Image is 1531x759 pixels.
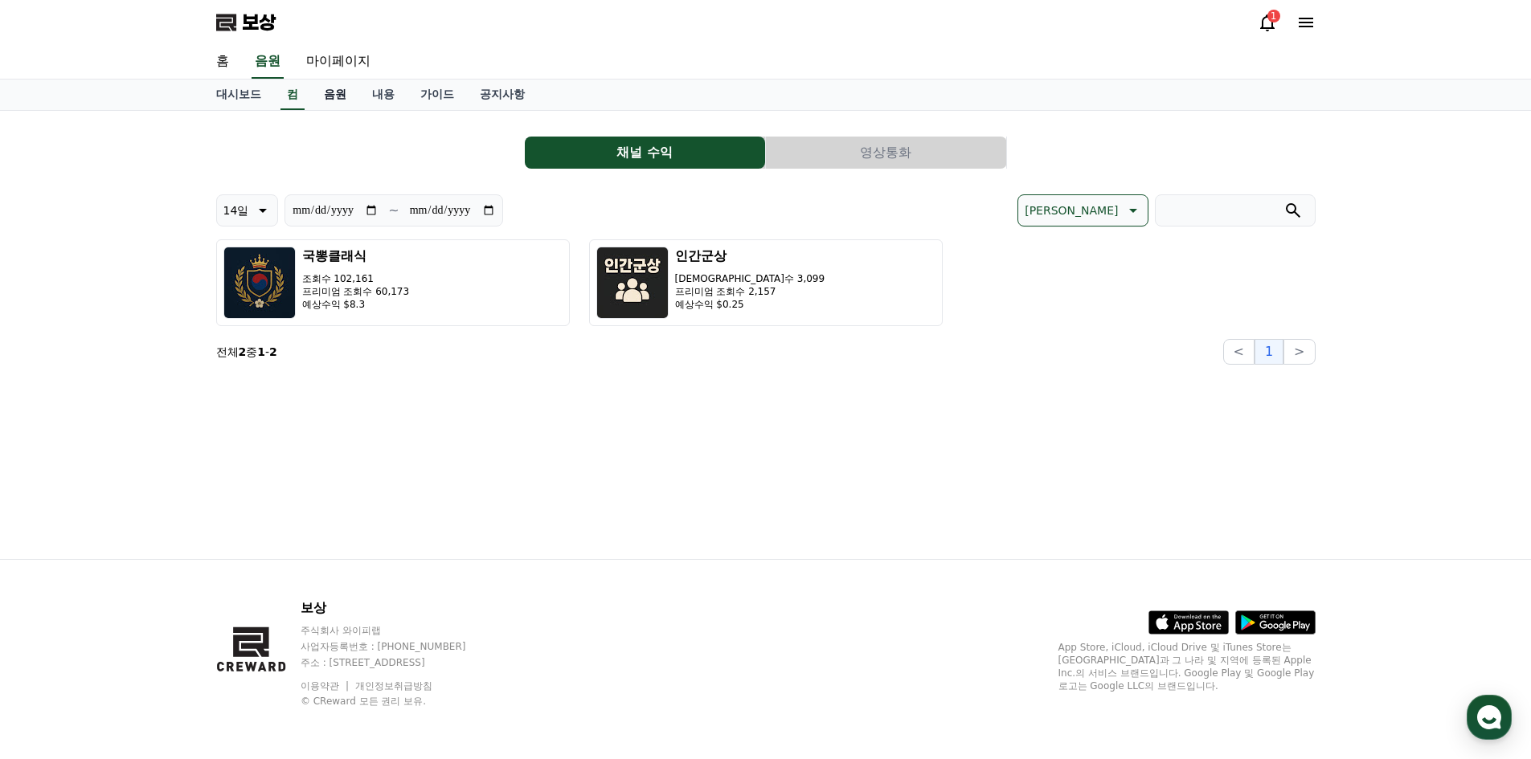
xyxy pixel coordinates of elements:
font: 전체 [216,345,239,358]
font: 홈 [216,53,229,68]
font: 예상수익 $8.3 [302,299,366,310]
a: 공지사항 [467,80,538,110]
button: 인간군상 [DEMOGRAPHIC_DATA]수 3,099 프리미엄 조회수 2,157 예상수익 $0.25 [589,239,943,326]
font: 14일 [223,204,249,217]
font: 2 [269,345,277,358]
a: 이용약관 [301,680,351,692]
a: 가이드 [407,80,467,110]
button: 채널 수익 [525,137,765,169]
span: 설정 [248,533,268,546]
a: 설정 [207,509,309,549]
button: 국뽕클래식 조회수 102,161 프리미엄 조회수 60,173 예상수익 $8.3 [216,239,570,326]
font: 음원 [255,53,280,68]
a: 음원 [252,45,284,79]
font: 대시보드 [216,88,261,100]
font: 2 [239,345,247,358]
button: 14일 [216,194,279,226]
font: App Store, iCloud, iCloud Drive 및 iTunes Store는 [GEOGRAPHIC_DATA]과 그 나라 및 지역에 등록된 Apple Inc.의 서비스... [1058,642,1315,692]
font: ~ [388,202,399,218]
font: 컴 [287,88,298,100]
span: 대화 [147,534,166,547]
img: 인간군상 [596,247,669,319]
button: > [1283,339,1315,365]
font: 조회수 102,161 [302,273,374,284]
a: 컴 [280,80,305,110]
a: 개인정보취급방침 [355,680,432,692]
font: 가이드 [420,88,454,100]
a: 홈 [5,509,106,549]
button: 영상통화 [766,137,1006,169]
font: 음원 [324,88,346,100]
font: 이용약관 [301,680,339,692]
font: 사업자등록번호 : [PHONE_NUMBER] [301,641,466,652]
a: 내용 [359,80,407,110]
button: < [1223,339,1255,365]
a: 1 [1258,13,1277,32]
font: 보상 [301,600,326,615]
font: 국뽕클래식 [302,248,366,263]
font: 주소 : [STREET_ADDRESS] [301,657,425,668]
button: 1 [1255,339,1283,365]
font: 중 [246,345,257,358]
font: 내용 [372,88,395,100]
font: 주식회사 와이피랩 [301,625,381,636]
a: 채널 수익 [525,137,766,169]
font: 채널 수익 [616,145,673,160]
a: 보상 [216,10,276,35]
a: 대화 [106,509,207,549]
font: 예상수익 $0.25 [675,299,744,310]
font: 영상통화 [860,145,911,160]
font: 프리미엄 조회수 60,173 [302,286,410,297]
a: 음원 [311,80,359,110]
a: 홈 [203,45,242,79]
font: 마이페이지 [306,53,370,68]
font: 1 [1271,10,1277,22]
span: 홈 [51,533,60,546]
font: < [1234,344,1244,359]
font: - [265,345,269,358]
font: 1 [257,345,265,358]
font: 프리미엄 조회수 2,157 [675,286,776,297]
a: 영상통화 [766,137,1007,169]
font: 공지사항 [480,88,525,100]
button: [PERSON_NAME] [1017,194,1148,226]
font: 보상 [242,11,276,34]
font: > [1294,344,1304,359]
font: © CReward 모든 권리 보유. [301,696,426,707]
font: 1 [1265,344,1273,359]
a: 대시보드 [203,80,274,110]
a: 마이페이지 [293,45,383,79]
font: 인간군상 [675,248,727,263]
font: [DEMOGRAPHIC_DATA]수 3,099 [675,273,825,284]
img: 국뽕클래식 [223,247,296,319]
font: [PERSON_NAME] [1025,204,1118,217]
